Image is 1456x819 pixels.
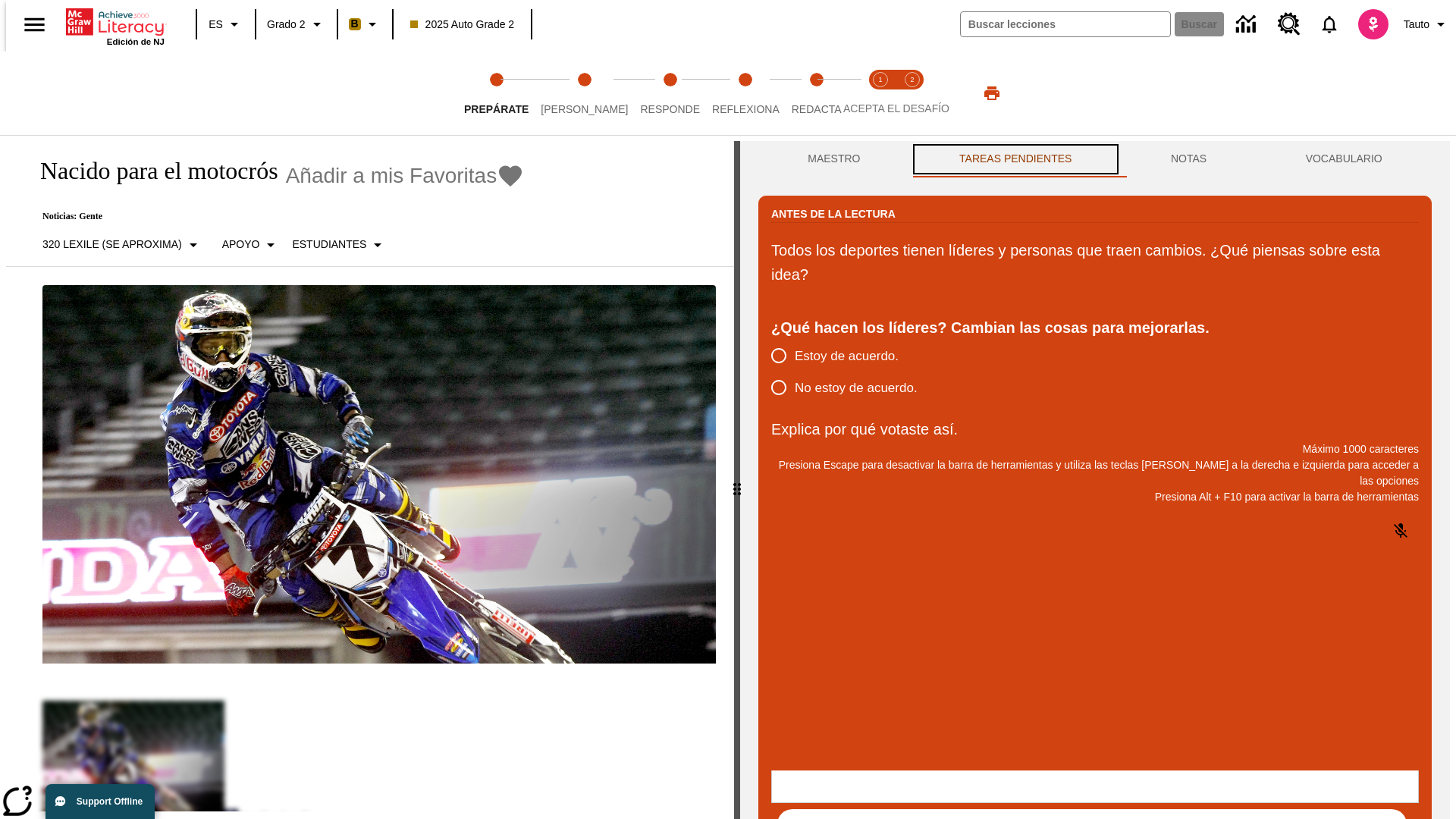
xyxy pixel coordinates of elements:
button: Haga clic para activar la función de reconocimiento de voz [1382,513,1419,549]
button: Redacta step 5 of 5 [780,52,854,135]
button: Perfil/Configuración [1398,11,1456,38]
input: Buscar campo [961,12,1170,36]
p: Apoyo [222,237,260,253]
button: TAREAS PENDIENTES [910,141,1122,177]
p: Noticias: Gente [24,211,524,222]
span: Grado 2 [267,17,306,33]
button: Maestro [758,141,910,177]
p: Presiona Alt + F10 para activar la barra de herramientas [771,489,1419,505]
button: Lee step 2 of 5 [529,52,640,135]
button: Lenguaje: ES, Selecciona un idioma [202,11,250,38]
span: Tauto [1404,17,1429,33]
span: ES [209,17,223,33]
button: Boost El color de la clase es anaranjado claro. Cambiar el color de la clase. [343,11,388,38]
div: Portada [66,5,165,46]
p: 320 Lexile (Se aproxima) [42,237,182,253]
span: No estoy de acuerdo. [795,378,918,398]
span: Support Offline [77,796,143,807]
span: 2025 Auto Grade 2 [410,17,515,33]
button: Reflexiona step 4 of 5 [700,52,792,135]
span: [PERSON_NAME] [541,103,628,115]
span: Reflexiona [712,103,780,115]
span: B [351,14,359,33]
button: Abrir el menú lateral [12,2,57,47]
button: Prepárate step 1 of 5 [452,52,541,135]
a: Centro de información [1227,4,1269,45]
div: ¿Qué hacen los líderes? Cambian las cosas para mejorarlas. [771,315,1419,340]
img: El corredor de motocrós James Stewart vuela por los aires en su motocicleta de montaña [42,285,716,664]
p: Explica por qué votaste así. [771,417,1419,441]
span: Prepárate [464,103,529,115]
div: activity [740,141,1450,819]
button: Acepta el desafío lee step 1 of 2 [858,52,902,135]
a: Notificaciones [1310,5,1349,44]
p: Máximo 1000 caracteres [771,441,1419,457]
button: Imprimir [968,80,1016,107]
div: Pulsa la tecla de intro o la barra espaciadora y luego presiona las flechas de derecha e izquierd... [734,141,740,819]
span: Añadir a mis Favoritas [286,164,497,188]
span: Edición de NJ [107,37,165,46]
span: Redacta [792,103,842,115]
button: Seleccione Lexile, 320 Lexile (Se aproxima) [36,231,209,259]
span: ACEPTA EL DESAFÍO [843,102,949,115]
button: VOCABULARIO [1256,141,1432,177]
text: 2 [910,76,914,83]
button: Responde step 3 of 5 [628,52,712,135]
span: Estoy de acuerdo. [795,347,899,366]
button: Seleccionar estudiante [286,231,393,259]
button: Escoja un nuevo avatar [1349,5,1398,44]
button: Support Offline [45,784,155,819]
div: reading [6,141,734,811]
h1: Nacido para el motocrós [24,157,278,185]
img: avatar image [1358,9,1389,39]
span: Responde [640,103,700,115]
a: Centro de recursos, Se abrirá en una pestaña nueva. [1269,4,1310,45]
button: NOTAS [1122,141,1257,177]
body: Explica por qué votaste así. Máximo 1000 caracteres Presiona Alt + F10 para activar la barra de h... [6,12,221,26]
button: Añadir a mis Favoritas - Nacido para el motocrós [286,162,525,189]
p: Todos los deportes tienen líderes y personas que traen cambios. ¿Qué piensas sobre esta idea? [771,238,1419,287]
text: 1 [878,76,882,83]
button: Acepta el desafío contesta step 2 of 2 [890,52,934,135]
div: Instructional Panel Tabs [758,141,1432,177]
p: Presiona Escape para desactivar la barra de herramientas y utiliza las teclas [PERSON_NAME] a la ... [771,457,1419,489]
button: Grado: Grado 2, Elige un grado [261,11,332,38]
h2: Antes de la lectura [771,206,896,222]
button: Tipo de apoyo, Apoyo [216,231,287,259]
p: Estudiantes [292,237,366,253]
div: poll [771,340,930,403]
